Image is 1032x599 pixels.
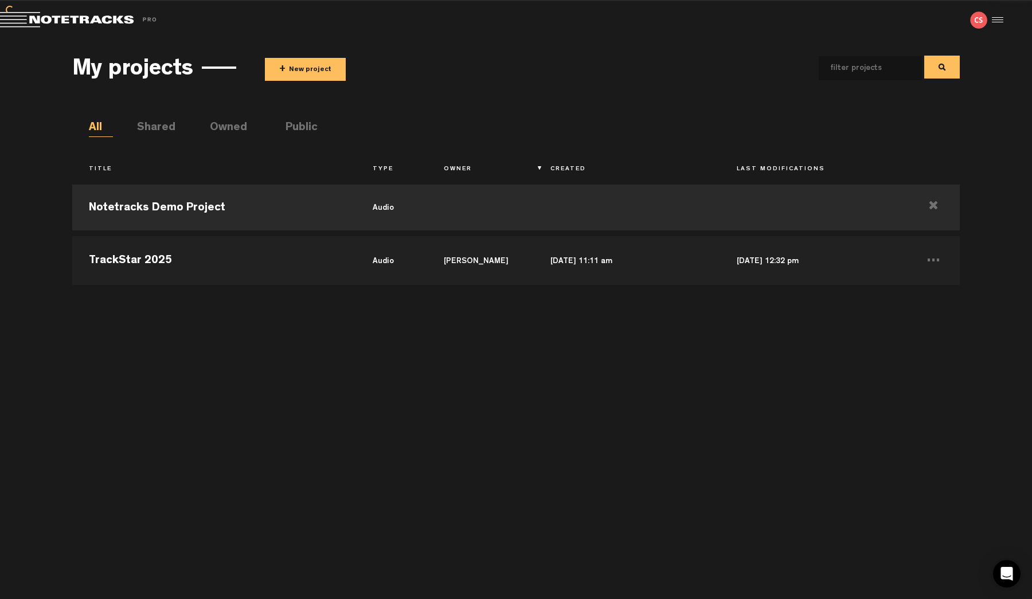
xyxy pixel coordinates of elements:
div: Open Intercom Messenger [993,560,1021,588]
td: [DATE] 12:32 pm [720,233,906,285]
th: Last Modifications [720,160,906,179]
th: Title [72,160,356,179]
h3: My projects [72,58,193,83]
img: letters [970,11,987,29]
li: Owned [210,120,234,137]
td: audio [356,233,427,285]
td: audio [356,182,427,233]
span: + [279,63,286,76]
th: Owner [427,160,534,179]
input: filter projects [819,56,904,80]
td: [PERSON_NAME] [427,233,534,285]
td: TrackStar 2025 [72,233,356,285]
td: [DATE] 11:11 am [534,233,720,285]
li: Shared [137,120,161,137]
th: Type [356,160,427,179]
li: Public [286,120,310,137]
li: All [89,120,113,137]
td: ... [906,233,960,285]
td: Notetracks Demo Project [72,182,356,233]
th: Created [534,160,720,179]
button: +New project [265,58,346,81]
